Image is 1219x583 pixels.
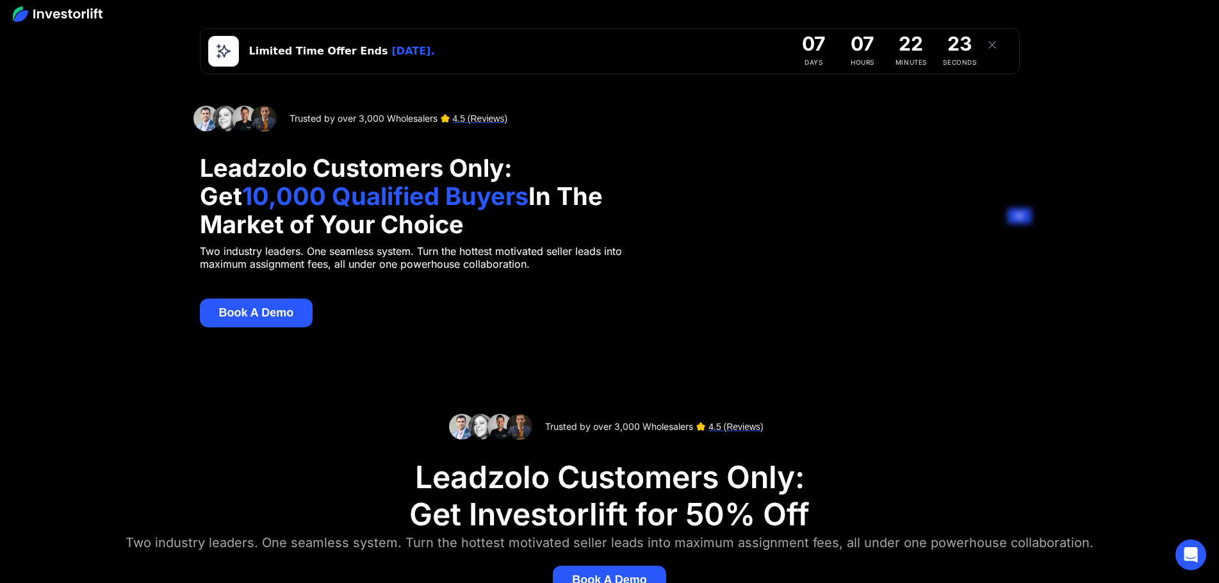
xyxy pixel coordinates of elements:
[708,420,764,433] a: 4.5 (Reviews)
[200,299,313,327] button: Book A Demo
[891,56,932,69] div: Minutes
[696,422,705,431] img: Star image
[891,34,932,53] div: 22
[249,44,388,59] div: Limited Time Offer Ends
[1175,539,1206,570] div: Open Intercom Messenger
[441,114,450,123] img: Star image
[794,56,835,69] div: Days
[409,459,810,532] div: Leadzolo Customers Only: Get Investorlift for 50% Off
[126,532,1093,553] div: Two industry leaders. One seamless system. Turn the hottest motivated seller leads into maximum a...
[794,34,835,53] div: 07
[842,34,883,53] div: 07
[290,112,438,125] div: Trusted by over 3,000 Wholesalers
[940,56,981,69] div: Seconds
[842,56,883,69] div: Hours
[940,34,981,53] div: 23
[200,245,651,270] p: Two industry leaders. One seamless system. Turn the hottest motivated seller leads into maximum a...
[200,154,651,238] h1: Leadzolo Customers Only: Get In The Market of Your Choice
[545,420,693,433] div: Trusted by over 3,000 Wholesalers
[453,112,508,125] a: 4.5 (Reviews)
[392,45,435,57] strong: [DATE].
[242,181,528,211] span: 10,000 Qualified Buyers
